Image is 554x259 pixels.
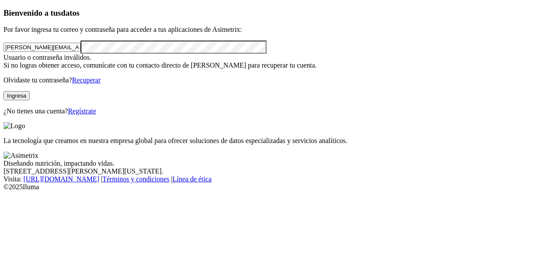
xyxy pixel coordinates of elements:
a: [URL][DOMAIN_NAME] [24,175,99,183]
button: Ingresa [3,91,30,100]
p: Por favor ingresa tu correo y contraseña para acceder a tus aplicaciones de Asimetrix: [3,26,551,34]
a: Regístrate [68,107,96,115]
p: ¿No tienes una cuenta? [3,107,551,115]
h3: Bienvenido a tus [3,8,551,18]
img: Asimetrix [3,152,38,160]
p: La tecnología que creamos en nuestra empresa global para ofrecer soluciones de datos especializad... [3,137,551,145]
div: Usuario o contraseña inválidos. Si no logras obtener acceso, comunícate con tu contacto directo d... [3,54,551,69]
div: Diseñando nutrición, impactando vidas. [3,160,551,167]
span: datos [61,8,80,17]
a: Línea de ética [172,175,212,183]
p: Olvidaste tu contraseña? [3,76,551,84]
div: Visita : | | [3,175,551,183]
div: [STREET_ADDRESS][PERSON_NAME][US_STATE]. [3,167,551,175]
a: Recuperar [72,76,101,84]
a: Términos y condiciones [102,175,169,183]
img: Logo [3,122,25,130]
input: Tu correo [3,43,81,52]
div: © 2025 Iluma [3,183,551,191]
